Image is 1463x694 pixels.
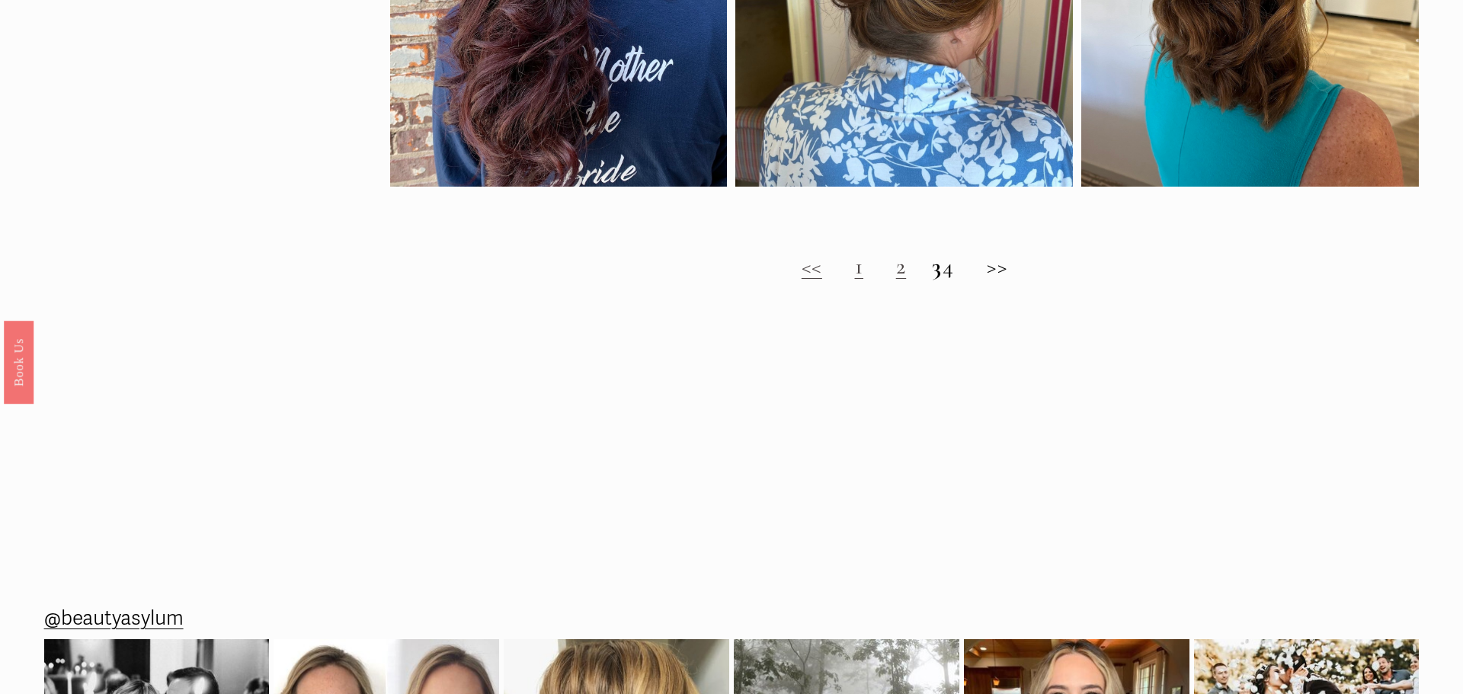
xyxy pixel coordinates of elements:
[896,252,907,280] a: 2
[390,253,1420,280] h2: 4 >>
[855,252,864,280] a: 1
[932,252,943,280] strong: 3
[44,601,184,637] a: @beautyasylum
[802,252,822,280] a: <<
[4,320,34,403] a: Book Us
